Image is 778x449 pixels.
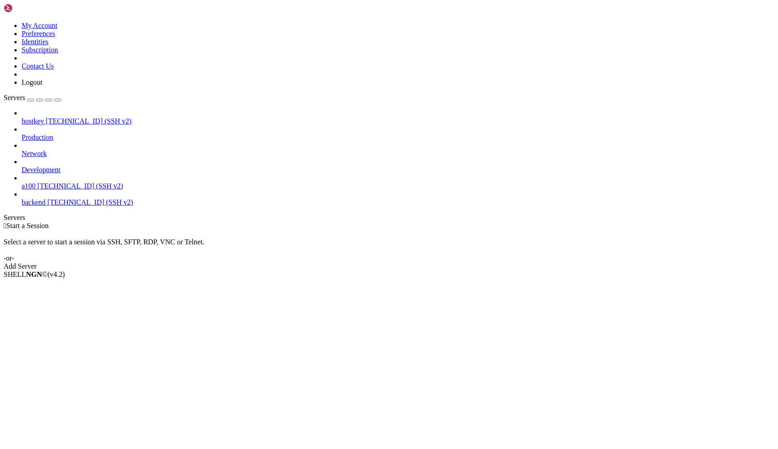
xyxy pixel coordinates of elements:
[4,94,25,101] span: Servers
[22,198,774,206] a: backend [TECHNICAL_ID] (SSH v2)
[22,166,774,174] a: Development
[22,38,49,46] a: Identities
[46,117,131,125] span: [TECHNICAL_ID] (SSH v2)
[4,4,55,13] img: Shellngn
[4,262,774,270] div: Add Server
[22,117,774,125] a: hostkey [TECHNICAL_ID] (SSH v2)
[22,117,44,125] span: hostkey
[37,182,123,190] span: [TECHNICAL_ID] (SSH v2)
[22,133,53,141] span: Production
[22,30,55,37] a: Preferences
[22,78,42,86] a: Logout
[22,198,45,206] span: backend
[22,150,47,157] span: Network
[4,270,65,278] span: SHELL ©
[22,166,60,174] span: Development
[22,22,58,29] a: My Account
[22,158,774,174] li: Development
[22,125,774,142] li: Production
[22,150,774,158] a: Network
[22,133,774,142] a: Production
[26,270,42,278] b: NGN
[22,46,58,54] a: Subscription
[4,230,774,262] div: Select a server to start a session via SSH, SFTP, RDP, VNC or Telnet. -or-
[4,222,6,229] span: 
[22,142,774,158] li: Network
[48,270,65,278] span: 4.2.0
[22,182,774,190] a: a100 [TECHNICAL_ID] (SSH v2)
[22,109,774,125] li: hostkey [TECHNICAL_ID] (SSH v2)
[22,182,36,190] span: a100
[4,214,774,222] div: Servers
[22,190,774,206] li: backend [TECHNICAL_ID] (SSH v2)
[47,198,133,206] span: [TECHNICAL_ID] (SSH v2)
[22,174,774,190] li: a100 [TECHNICAL_ID] (SSH v2)
[4,94,61,101] a: Servers
[22,62,54,70] a: Contact Us
[6,222,49,229] span: Start a Session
